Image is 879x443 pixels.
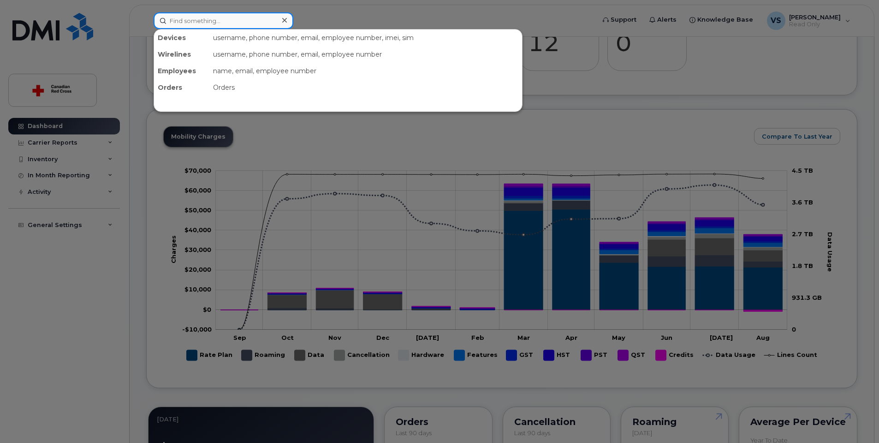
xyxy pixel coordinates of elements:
[154,29,209,46] div: Devices
[154,63,209,79] div: Employees
[154,79,209,96] div: Orders
[154,12,293,29] input: Find something...
[154,46,209,63] div: Wirelines
[209,46,522,63] div: username, phone number, email, employee number
[209,79,522,96] div: Orders
[209,63,522,79] div: name, email, employee number
[209,29,522,46] div: username, phone number, email, employee number, imei, sim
